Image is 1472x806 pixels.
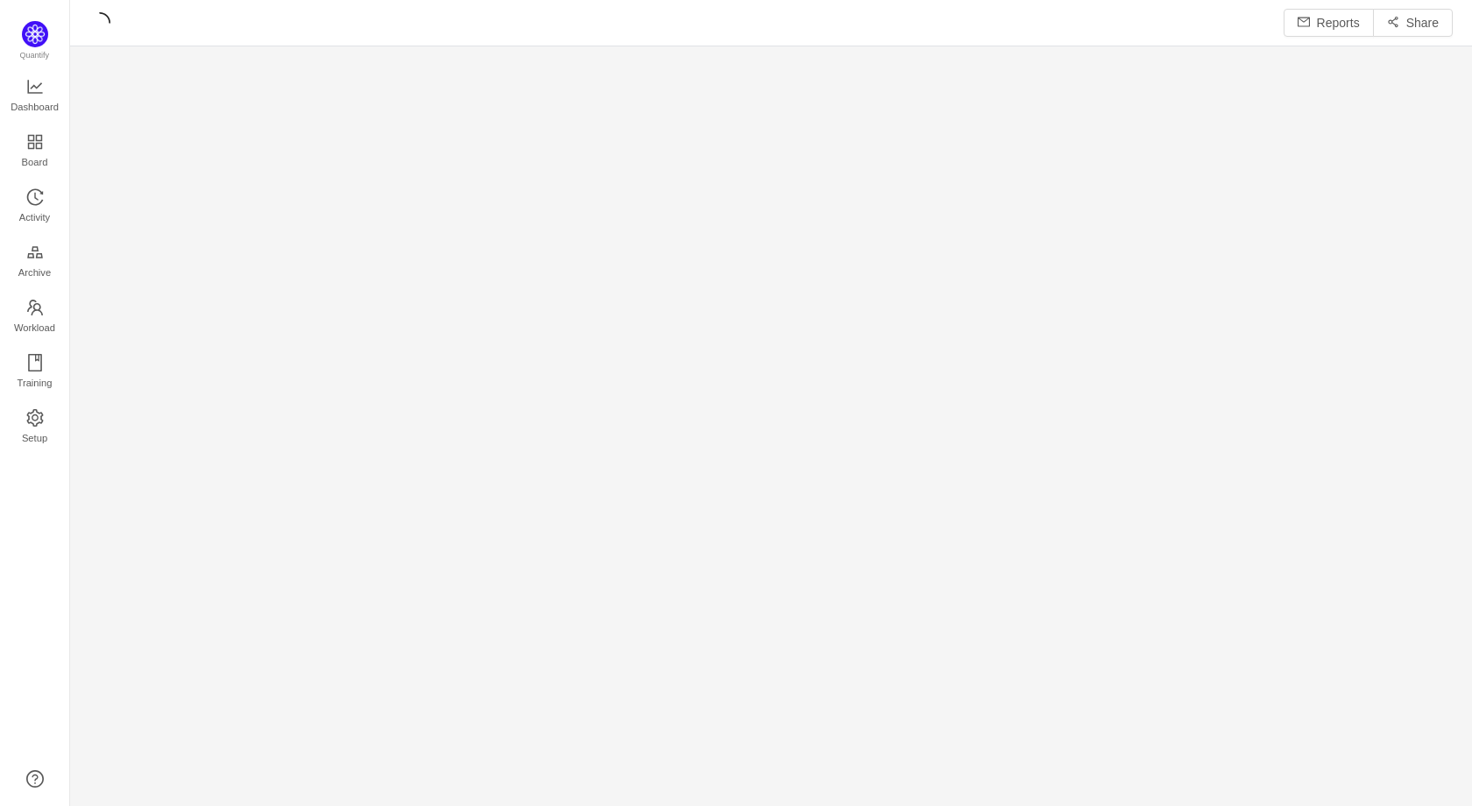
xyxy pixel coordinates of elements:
i: icon: loading [89,12,110,33]
a: icon: question-circle [26,770,44,788]
img: Quantify [22,21,48,47]
span: Board [22,145,48,180]
button: icon: share-altShare [1373,9,1453,37]
i: icon: line-chart [26,78,44,95]
span: Dashboard [11,89,59,124]
a: Archive [26,244,44,279]
a: Activity [26,189,44,224]
i: icon: appstore [26,133,44,151]
button: icon: mailReports [1284,9,1374,37]
a: Dashboard [26,79,44,114]
i: icon: setting [26,409,44,427]
span: Quantify [20,51,50,60]
i: icon: team [26,299,44,316]
span: Setup [22,421,47,456]
a: Board [26,134,44,169]
span: Archive [18,255,51,290]
a: Training [26,355,44,390]
a: Workload [26,300,44,335]
i: icon: book [26,354,44,371]
i: icon: gold [26,244,44,261]
i: icon: history [26,188,44,206]
a: Setup [26,410,44,445]
span: Training [17,365,52,400]
span: Activity [19,200,50,235]
span: Workload [14,310,55,345]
